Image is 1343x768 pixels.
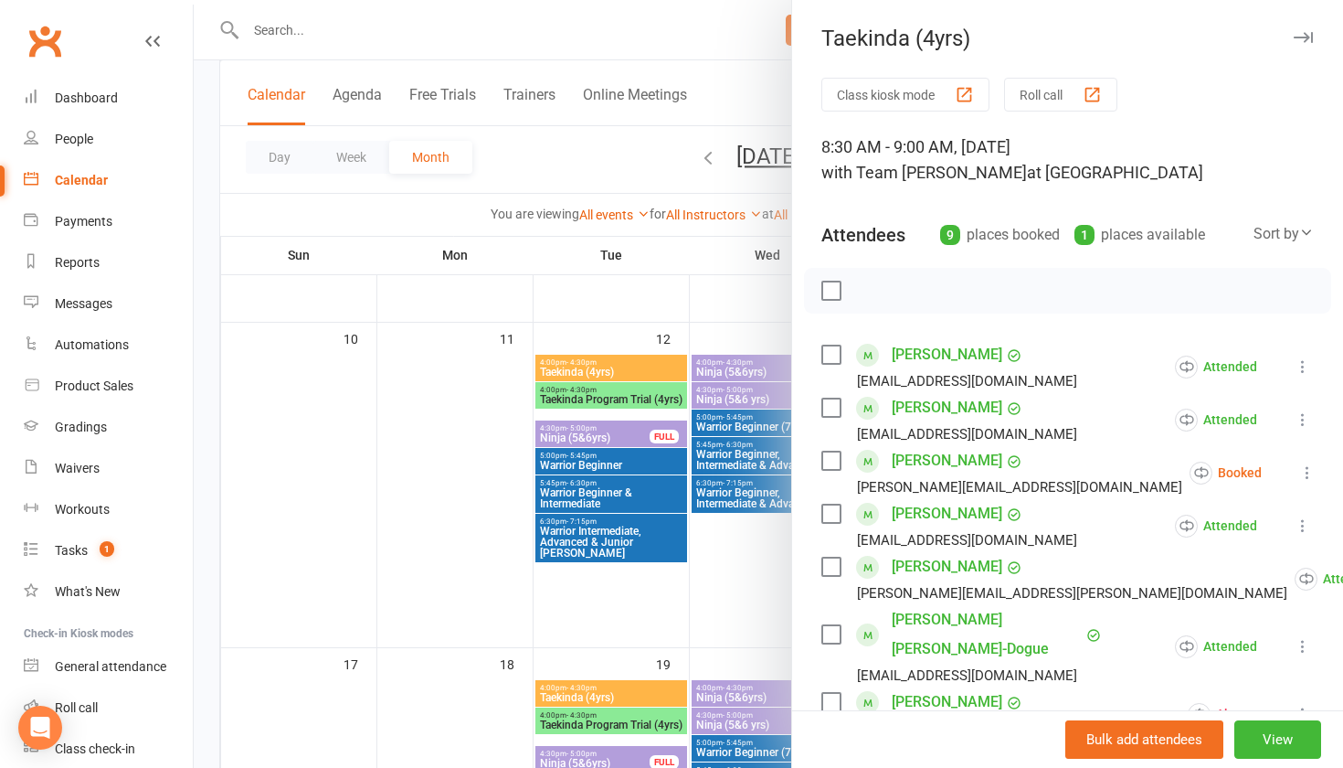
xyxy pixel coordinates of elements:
a: Messages [24,283,193,325]
div: Booked [1190,462,1262,485]
span: at [GEOGRAPHIC_DATA] [1027,163,1203,182]
div: 1 [1074,225,1094,245]
div: Class check-in [55,741,135,756]
a: Tasks 1 [24,530,193,571]
div: Attended [1175,356,1257,379]
div: Absent [1188,703,1257,726]
span: 1 [100,541,114,557]
div: Open Intercom Messenger [18,706,62,750]
a: Waivers [24,448,193,489]
a: Reports [24,242,193,283]
div: [EMAIL_ADDRESS][DOMAIN_NAME] [857,422,1077,446]
a: [PERSON_NAME] [PERSON_NAME]-Dogue [892,605,1082,664]
button: Bulk add attendees [1065,720,1223,759]
a: Calendar [24,160,193,201]
div: People [55,132,93,146]
div: Tasks [55,543,88,558]
div: [EMAIL_ADDRESS][DOMAIN_NAME] [857,664,1077,688]
a: Roll call [24,688,193,729]
div: General attendance [55,659,166,674]
a: [PERSON_NAME] [892,688,1002,717]
div: Taekinda (4yrs) [792,26,1343,51]
a: Product Sales [24,366,193,407]
div: [PERSON_NAME][EMAIL_ADDRESS][DOMAIN_NAME] [857,475,1182,499]
div: Attended [1175,635,1257,658]
button: Class kiosk mode [821,78,989,112]
div: What's New [55,584,121,599]
a: [PERSON_NAME] [892,552,1002,581]
a: [PERSON_NAME] [892,340,1002,369]
a: [PERSON_NAME] [892,446,1002,475]
div: [EMAIL_ADDRESS][DOMAIN_NAME] [857,528,1077,552]
div: [EMAIL_ADDRESS][DOMAIN_NAME] [857,369,1077,393]
a: [PERSON_NAME] [892,499,1002,528]
a: What's New [24,571,193,613]
div: Attended [1175,409,1257,432]
div: Dashboard [55,91,118,105]
div: Attendees [821,222,905,248]
div: 8:30 AM - 9:00 AM, [DATE] [821,134,1314,186]
div: Payments [55,214,112,229]
a: Workouts [24,489,193,530]
div: Attended [1175,515,1257,538]
button: Roll call [1004,78,1117,112]
div: Sort by [1253,222,1314,246]
a: People [24,119,193,160]
div: Product Sales [55,379,133,393]
div: Messages [55,296,112,311]
div: Automations [55,337,129,352]
a: General attendance kiosk mode [24,646,193,688]
div: 9 [940,225,960,245]
div: Gradings [55,420,107,434]
a: Automations [24,325,193,366]
div: Waivers [55,461,100,475]
div: Roll call [55,700,98,715]
div: [PERSON_NAME][EMAIL_ADDRESS][PERSON_NAME][DOMAIN_NAME] [857,581,1287,605]
a: Clubworx [22,18,68,64]
div: Calendar [55,173,108,187]
a: Gradings [24,407,193,448]
div: places available [1074,222,1205,248]
a: [PERSON_NAME] [892,393,1002,422]
div: Reports [55,255,100,270]
div: places booked [940,222,1060,248]
a: Dashboard [24,78,193,119]
span: with Team [PERSON_NAME] [821,163,1027,182]
div: Workouts [55,502,110,517]
a: Payments [24,201,193,242]
button: View [1234,720,1321,759]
